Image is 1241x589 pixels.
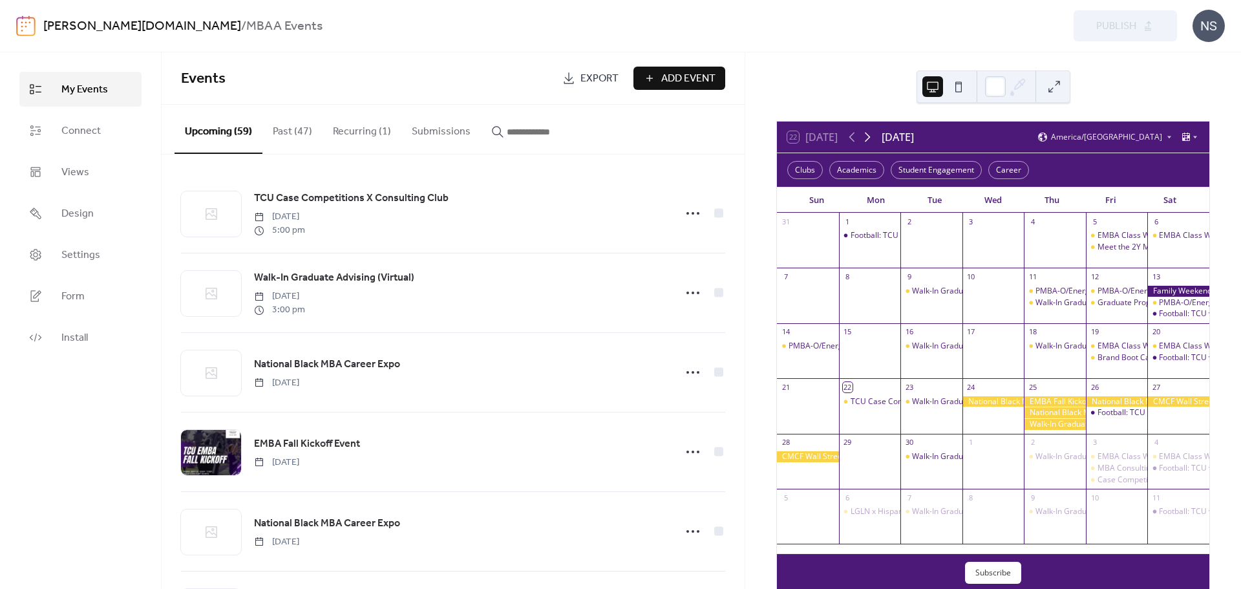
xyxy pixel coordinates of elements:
[1159,506,1233,517] div: Football: TCU vs KSU
[1028,272,1037,281] div: 11
[633,67,725,90] button: Add Event
[781,493,790,502] div: 5
[1098,407,1172,418] div: Football: TCU @ ASU
[1090,272,1099,281] div: 12
[1086,230,1148,241] div: EMBA Class Weekend
[851,506,1002,517] div: LGLN x Hispanic Chamber Main St. Project
[912,451,1037,462] div: Walk-In Graduate Advising (Virtual)
[1147,352,1209,363] div: Football: TCU vs SMU
[1086,396,1148,407] div: National Black MBA Career Expo
[846,187,905,213] div: Mon
[241,14,246,39] b: /
[839,230,901,241] div: Football: TCU @ UNC
[904,327,914,337] div: 16
[781,272,790,281] div: 7
[965,562,1021,584] button: Subscribe
[912,341,1037,352] div: Walk-In Graduate Advising (Virtual)
[900,341,962,352] div: Walk-In Graduate Advising (Virtual)
[966,382,976,392] div: 24
[1028,438,1037,447] div: 2
[1151,493,1161,502] div: 11
[1098,463,1195,474] div: MBA Consulting Club Panel
[777,341,839,352] div: PMBA-O/Energy/MSSC Class Weekend
[966,327,976,337] div: 17
[254,356,400,373] a: National Black MBA Career Expo
[254,290,305,303] span: [DATE]
[1051,133,1162,141] span: America/[GEOGRAPHIC_DATA]
[1159,451,1238,462] div: EMBA Class Weekend
[1024,396,1086,407] div: EMBA Fall Kickoff Event
[851,396,1001,407] div: TCU Case Competitions X Consulting Club
[181,65,226,93] span: Events
[1151,438,1161,447] div: 4
[1028,382,1037,392] div: 25
[1147,506,1209,517] div: Football: TCU vs KSU
[19,237,142,272] a: Settings
[580,71,619,87] span: Export
[254,270,414,286] a: Walk-In Graduate Advising (Virtual)
[966,217,976,226] div: 3
[1159,341,1238,352] div: EMBA Class Weekend
[964,187,1023,213] div: Wed
[1090,493,1099,502] div: 10
[1147,463,1209,474] div: Football: TCU vs CU
[61,165,89,180] span: Views
[843,217,853,226] div: 1
[1098,475,1200,486] div: Case Competition Workshop
[1159,230,1238,241] div: EMBA Class Weekend
[1151,382,1161,392] div: 27
[777,451,839,462] div: CMCF Wall Street Prep
[61,82,108,98] span: My Events
[1086,297,1148,308] div: Graduate Programs Weekend - Pickleball
[1159,463,1229,474] div: Football: TCU vs CU
[61,206,94,222] span: Design
[1147,286,1209,297] div: Family Weekend
[1024,407,1086,418] div: National Black MBA Career Expo
[900,451,962,462] div: Walk-In Graduate Advising (Virtual)
[1024,451,1086,462] div: Walk-In Graduate Advising (Virtual)
[1098,242,1172,253] div: Meet the 2Y Masters
[912,506,1037,517] div: Walk-In Graduate Advising (Virtual)
[19,320,142,355] a: Install
[43,14,241,39] a: [PERSON_NAME][DOMAIN_NAME]
[1193,10,1225,42] div: NS
[912,286,1037,297] div: Walk-In Graduate Advising (Virtual)
[900,506,962,517] div: Walk-In Graduate Advising (Virtual)
[254,210,305,224] span: [DATE]
[787,161,823,179] div: Clubs
[1024,341,1086,352] div: Walk-In Graduate Advising (Virtual)
[1159,308,1235,319] div: Football: TCU vs ACU
[61,289,85,305] span: Form
[1098,352,1161,363] div: Brand Boot Camp
[1090,217,1099,226] div: 5
[254,191,449,206] span: TCU Case Competitions X Consulting Club
[553,67,628,90] a: Export
[254,357,400,372] span: National Black MBA Career Expo
[1147,396,1209,407] div: CMCF Wall Street Prep
[789,341,928,352] div: PMBA-O/Energy/MSSC Class Weekend
[1090,438,1099,447] div: 3
[839,396,901,407] div: TCU Case Competitions X Consulting Club
[904,438,914,447] div: 30
[1147,230,1209,241] div: EMBA Class Weekend
[1086,475,1148,486] div: Case Competition Workshop
[16,16,36,36] img: logo
[1098,341,1176,352] div: EMBA Class Weekend
[1024,506,1086,517] div: Walk-In Graduate Advising (Virtual)
[904,382,914,392] div: 23
[904,217,914,226] div: 2
[661,71,716,87] span: Add Event
[781,438,790,447] div: 28
[19,279,142,314] a: Form
[1098,451,1176,462] div: EMBA Class Weekend
[1086,242,1148,253] div: Meet the 2Y Masters
[781,327,790,337] div: 14
[1035,286,1174,297] div: PMBA-O/Energy/MSSC Class Weekend
[912,396,1037,407] div: Walk-In Graduate Advising (Virtual)
[1024,419,1086,430] div: Walk-In Graduate Advising (Virtual)
[254,535,299,549] span: [DATE]
[781,382,790,392] div: 21
[1147,297,1209,308] div: PMBA-O/Energy/MSSC Class Weekend
[851,230,926,241] div: Football: TCU @ UNC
